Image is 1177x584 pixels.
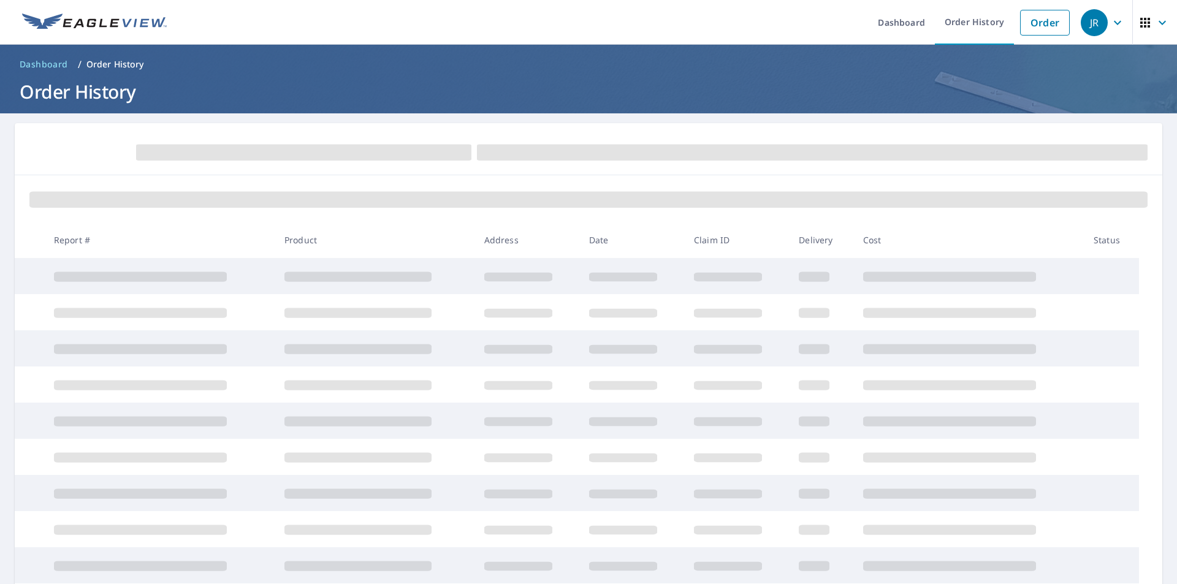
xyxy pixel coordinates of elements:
th: Date [579,222,684,258]
li: / [78,57,82,72]
h1: Order History [15,79,1162,104]
span: Dashboard [20,58,68,70]
div: JR [1081,9,1108,36]
p: Order History [86,58,144,70]
th: Product [275,222,474,258]
th: Status [1084,222,1139,258]
th: Delivery [789,222,853,258]
th: Address [474,222,579,258]
img: EV Logo [22,13,167,32]
a: Order [1020,10,1070,36]
a: Dashboard [15,55,73,74]
nav: breadcrumb [15,55,1162,74]
th: Cost [853,222,1084,258]
th: Claim ID [684,222,789,258]
th: Report # [44,222,275,258]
